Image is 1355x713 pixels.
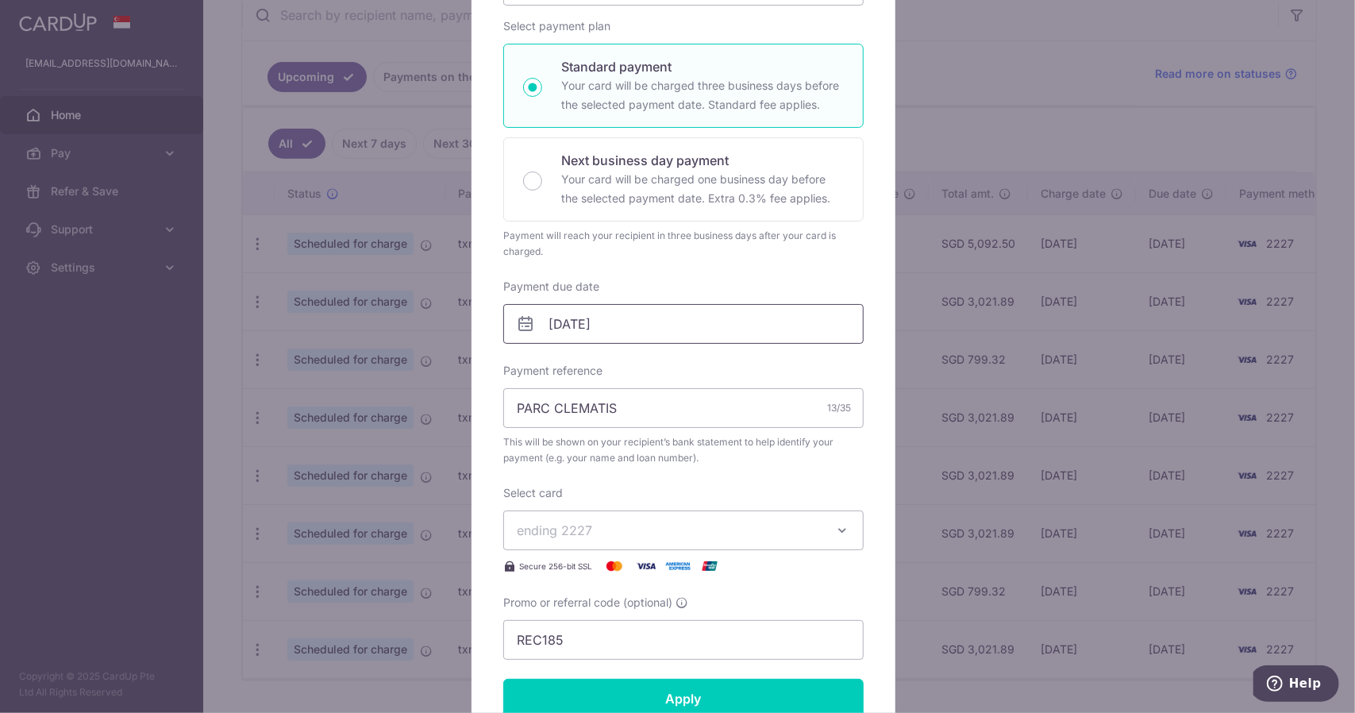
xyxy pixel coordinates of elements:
[503,279,599,295] label: Payment due date
[503,304,864,344] input: DD / MM / YYYY
[662,557,694,576] img: American Express
[517,522,592,538] span: ending 2227
[503,485,563,501] label: Select card
[503,595,672,611] span: Promo or referral code (optional)
[561,57,844,76] p: Standard payment
[561,151,844,170] p: Next business day payment
[503,434,864,466] span: This will be shown on your recipient’s bank statement to help identify your payment (e.g. your na...
[694,557,726,576] img: UnionPay
[1253,665,1339,705] iframe: Opens a widget where you can find more information
[561,170,844,208] p: Your card will be charged one business day before the selected payment date. Extra 0.3% fee applies.
[503,511,864,550] button: ending 2227
[630,557,662,576] img: Visa
[503,228,864,260] div: Payment will reach your recipient in three business days after your card is charged.
[561,76,844,114] p: Your card will be charged three business days before the selected payment date. Standard fee appl...
[599,557,630,576] img: Mastercard
[503,18,610,34] label: Select payment plan
[503,363,602,379] label: Payment reference
[519,560,592,572] span: Secure 256-bit SSL
[827,400,851,416] div: 13/35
